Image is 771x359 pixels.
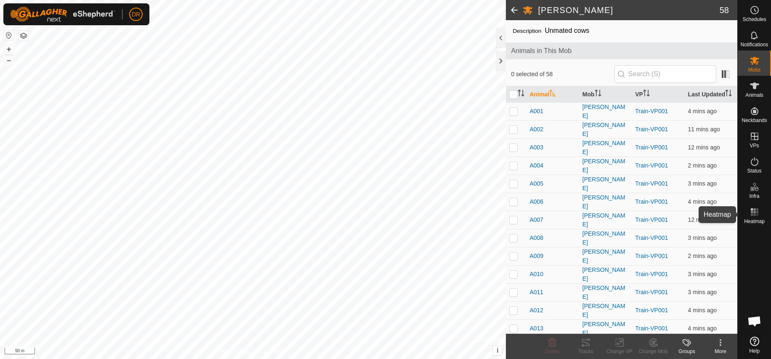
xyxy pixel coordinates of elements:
[635,271,668,277] a: Train-VP001
[529,161,543,170] span: A004
[636,348,670,355] div: Change Mob
[688,253,717,259] span: 10 Sept 2025, 6:07 pm
[742,118,767,123] span: Neckbands
[132,10,140,19] span: DR
[4,30,14,40] button: Reset Map
[529,125,543,134] span: A002
[529,324,543,333] span: A013
[635,144,668,151] a: Train-VP001
[582,193,628,211] div: [PERSON_NAME]
[529,215,543,224] span: A007
[529,107,543,116] span: A001
[742,308,767,334] div: Open chat
[529,306,543,315] span: A012
[220,348,251,356] a: Privacy Policy
[688,307,717,314] span: 10 Sept 2025, 6:05 pm
[635,234,668,241] a: Train-VP001
[738,333,771,357] a: Help
[582,229,628,247] div: [PERSON_NAME]
[4,55,14,65] button: –
[10,7,115,22] img: Gallagher Logo
[635,307,668,314] a: Train-VP001
[582,247,628,265] div: [PERSON_NAME]
[497,347,498,354] span: i
[635,198,668,205] a: Train-VP001
[529,270,543,279] span: A010
[635,126,668,133] a: Train-VP001
[19,31,29,41] button: Map Layers
[582,320,628,338] div: [PERSON_NAME]
[582,157,628,175] div: [PERSON_NAME]
[688,180,717,187] span: 10 Sept 2025, 6:06 pm
[635,162,668,169] a: Train-VP001
[582,211,628,229] div: [PERSON_NAME]
[541,24,593,37] span: Unmated cows
[704,348,737,355] div: More
[748,67,760,72] span: Mobs
[749,194,759,199] span: Infra
[688,162,717,169] span: 10 Sept 2025, 6:07 pm
[579,86,632,103] th: Mob
[688,289,717,295] span: 10 Sept 2025, 6:06 pm
[635,216,668,223] a: Train-VP001
[513,28,541,34] label: Description
[688,198,717,205] span: 10 Sept 2025, 6:05 pm
[582,103,628,120] div: [PERSON_NAME]
[635,253,668,259] a: Train-VP001
[688,216,720,223] span: 10 Sept 2025, 5:57 pm
[720,4,729,16] span: 58
[688,126,720,133] span: 10 Sept 2025, 5:57 pm
[635,108,668,114] a: Train-VP001
[582,121,628,138] div: [PERSON_NAME]
[582,302,628,319] div: [PERSON_NAME]
[614,65,716,83] input: Search (S)
[742,17,766,22] span: Schedules
[582,139,628,157] div: [PERSON_NAME]
[632,86,684,103] th: VP
[545,348,560,354] span: Delete
[747,168,761,173] span: Status
[261,348,286,356] a: Contact Us
[635,325,668,332] a: Train-VP001
[529,252,543,261] span: A009
[741,42,768,47] span: Notifications
[685,86,737,103] th: Last Updated
[529,143,543,152] span: A003
[688,144,720,151] span: 10 Sept 2025, 5:57 pm
[582,266,628,283] div: [PERSON_NAME]
[4,44,14,54] button: +
[529,288,543,297] span: A011
[635,180,668,187] a: Train-VP001
[529,234,543,242] span: A008
[688,271,717,277] span: 10 Sept 2025, 6:06 pm
[582,175,628,193] div: [PERSON_NAME]
[688,108,717,114] span: 10 Sept 2025, 6:05 pm
[493,346,502,355] button: i
[750,143,759,148] span: VPs
[603,348,636,355] div: Change VP
[511,70,614,79] span: 0 selected of 58
[582,284,628,301] div: [PERSON_NAME]
[688,234,717,241] span: 10 Sept 2025, 6:06 pm
[569,348,603,355] div: Tracks
[529,197,543,206] span: A006
[744,219,765,224] span: Heatmap
[745,93,763,98] span: Animals
[749,348,760,354] span: Help
[635,289,668,295] a: Train-VP001
[529,179,543,188] span: A005
[670,348,704,355] div: Groups
[526,86,579,103] th: Animal
[511,46,732,56] span: Animals in This Mob
[688,325,717,332] span: 10 Sept 2025, 6:05 pm
[538,5,719,15] h2: [PERSON_NAME]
